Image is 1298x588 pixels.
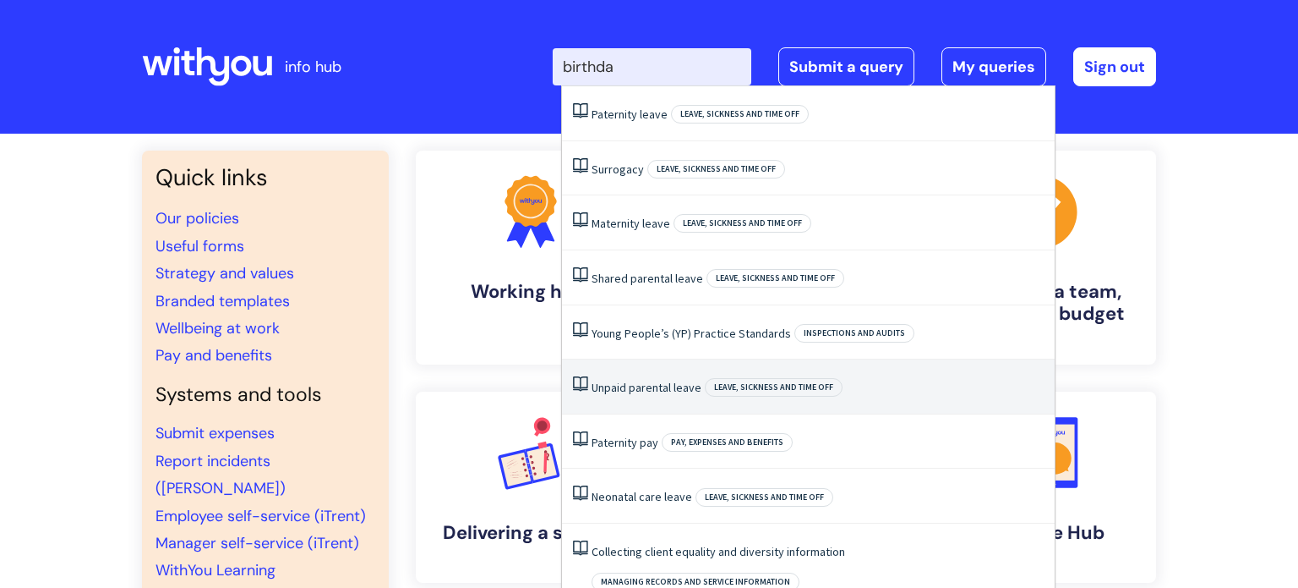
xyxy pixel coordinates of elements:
[155,451,286,498] a: Report incidents ([PERSON_NAME])
[647,160,785,179] span: Leave, sickness and time off
[155,506,366,526] a: Employee self-service (iTrent)
[155,236,244,256] a: Useful forms
[155,318,280,338] a: Wellbeing at work
[155,345,272,365] a: Pay and benefits
[705,378,843,397] span: Leave, sickness and time off
[592,326,791,341] a: Young People’s (YP) Practice Standards
[662,433,793,452] span: Pay, expenses and benefits
[155,383,375,407] h4: Systems and tools
[592,107,668,122] a: Paternity leave
[429,522,632,544] h4: Delivering a service
[941,47,1046,86] a: My queries
[416,392,646,583] a: Delivering a service
[155,423,275,443] a: Submit expenses
[592,162,644,177] a: Surrogacy
[592,380,701,395] a: Unpaid parental leave
[674,214,811,233] span: Leave, sickness and time off
[1073,47,1156,86] a: Sign out
[778,47,914,86] a: Submit a query
[155,208,239,228] a: Our policies
[592,489,692,504] a: Neonatal care leave
[155,263,294,283] a: Strategy and values
[592,216,670,231] a: Maternity leave
[155,560,275,580] a: WithYou Learning
[155,533,359,553] a: Manager self-service (iTrent)
[671,105,809,124] span: Leave, sickness and time off
[794,324,914,343] span: Inspections and audits
[429,281,632,303] h4: Working here
[285,53,341,80] p: info hub
[592,435,658,450] a: Paternity pay
[695,488,833,507] span: Leave, sickness and time off
[592,544,845,559] a: Collecting client equality and diversity information
[706,269,844,288] span: Leave, sickness and time off
[155,291,290,311] a: Branded templates
[553,47,1156,86] div: | -
[416,151,646,365] a: Working here
[155,164,375,191] h3: Quick links
[553,48,751,85] input: Search
[592,271,703,286] a: Shared parental leave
